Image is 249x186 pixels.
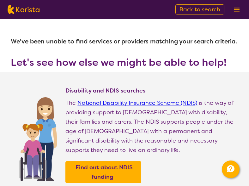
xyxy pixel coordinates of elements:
p: The is the way of providing support to [DEMOGRAPHIC_DATA] with disability, their families and car... [65,98,238,155]
b: Find out about NDIS funding [76,164,133,181]
span: Back to search [179,6,220,13]
button: Channel Menu [222,161,240,178]
h1: We've been unable to find services or providers matching your search criteria. [11,34,238,49]
h3: Let's see how else we might be able to help! [11,57,238,68]
a: Find out about NDIS funding [67,163,140,182]
img: menu [234,8,240,12]
img: Karista logo [8,5,39,14]
a: Back to search [175,4,224,14]
img: Find NDIS and Disability services and providers [17,93,59,181]
a: National Disability Insurance Scheme (NDIS) [77,99,197,107]
h4: Disability and NDIS searches [65,87,238,94]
